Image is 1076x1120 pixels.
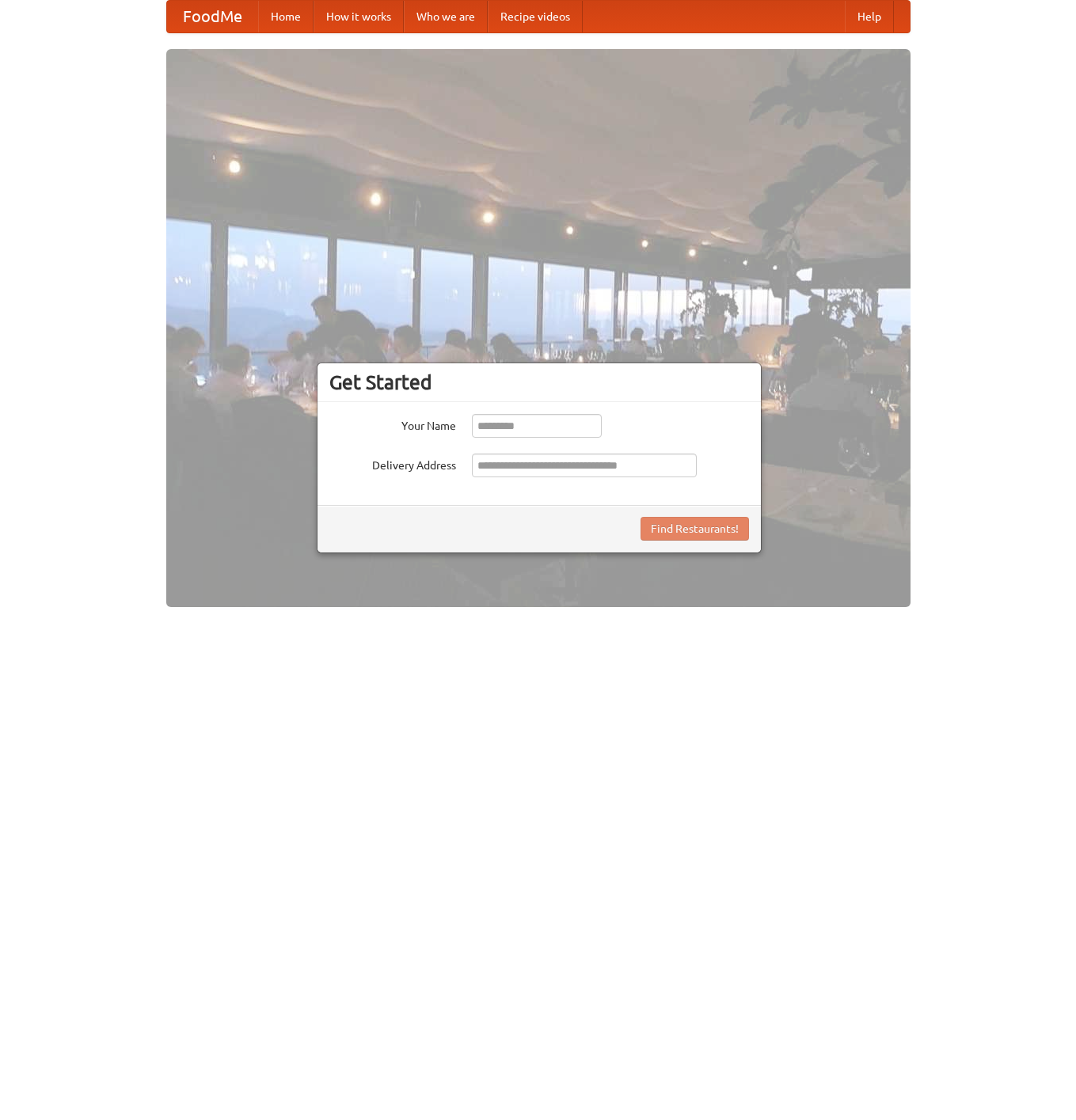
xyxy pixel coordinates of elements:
[329,370,749,394] h3: Get Started
[167,1,258,32] a: FoodMe
[488,1,583,32] a: Recipe videos
[845,1,894,32] a: Help
[314,1,404,32] a: How it works
[404,1,488,32] a: Who we are
[329,414,456,434] label: Your Name
[329,454,456,473] label: Delivery Address
[258,1,314,32] a: Home
[641,517,749,541] button: Find Restaurants!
